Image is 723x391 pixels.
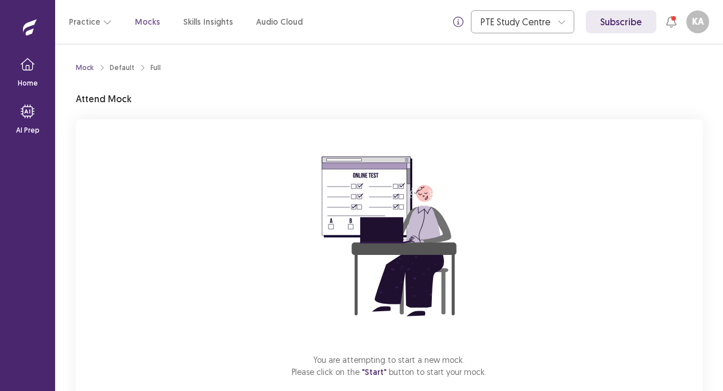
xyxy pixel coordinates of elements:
img: attend-mock [286,133,493,340]
p: AI Prep [16,125,40,136]
nav: breadcrumb [76,63,161,73]
span: "Start" [362,367,386,377]
button: KA [686,10,709,33]
p: You are attempting to start a new mock. Please click on the button to start your mock. [292,354,486,378]
button: info [448,11,469,32]
a: Skills Insights [183,16,233,28]
a: Mocks [135,16,160,28]
a: Audio Cloud [256,16,303,28]
a: Mock [76,63,94,73]
div: PTE Study Centre [481,11,552,33]
div: Full [150,63,161,73]
p: Attend Mock [76,92,132,106]
a: Subscribe [586,10,656,33]
div: Default [110,63,134,73]
p: Home [18,78,38,88]
button: Practice [69,11,112,32]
